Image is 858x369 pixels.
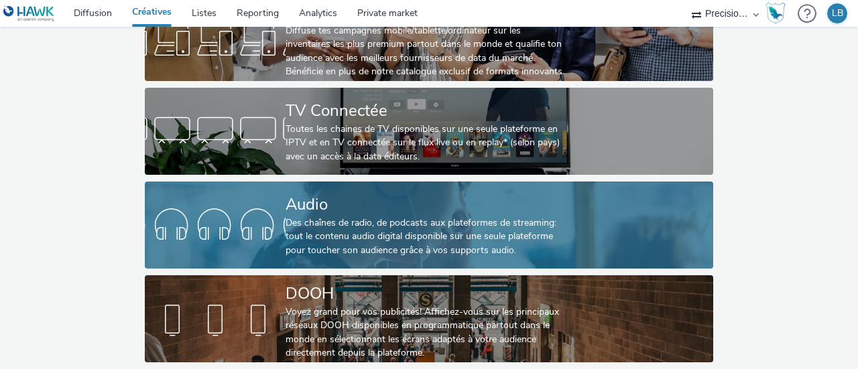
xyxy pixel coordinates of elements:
[286,24,567,79] div: Diffuse tes campagnes mobile/tablette/ordinateur sur les inventaires les plus premium partout dan...
[286,216,567,257] div: Des chaînes de radio, de podcasts aux plateformes de streaming: tout le contenu audio digital dis...
[286,123,567,163] div: Toutes les chaines de TV disponibles sur une seule plateforme en IPTV et en TV connectée sur le f...
[286,99,567,123] div: TV Connectée
[286,305,567,360] div: Voyez grand pour vos publicités! Affichez-vous sur les principaux réseaux DOOH disponibles en pro...
[286,193,567,216] div: Audio
[832,3,843,23] div: LB
[145,181,714,269] a: AudioDes chaînes de radio, de podcasts aux plateformes de streaming: tout le contenu audio digita...
[286,282,567,305] div: DOOH
[765,3,791,24] a: Hawk Academy
[145,88,714,175] a: TV ConnectéeToutes les chaines de TV disponibles sur une seule plateforme en IPTV et en TV connec...
[3,5,55,22] img: undefined Logo
[145,275,714,362] a: DOOHVoyez grand pour vos publicités! Affichez-vous sur les principaux réseaux DOOH disponibles en...
[765,3,786,24] img: Hawk Academy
